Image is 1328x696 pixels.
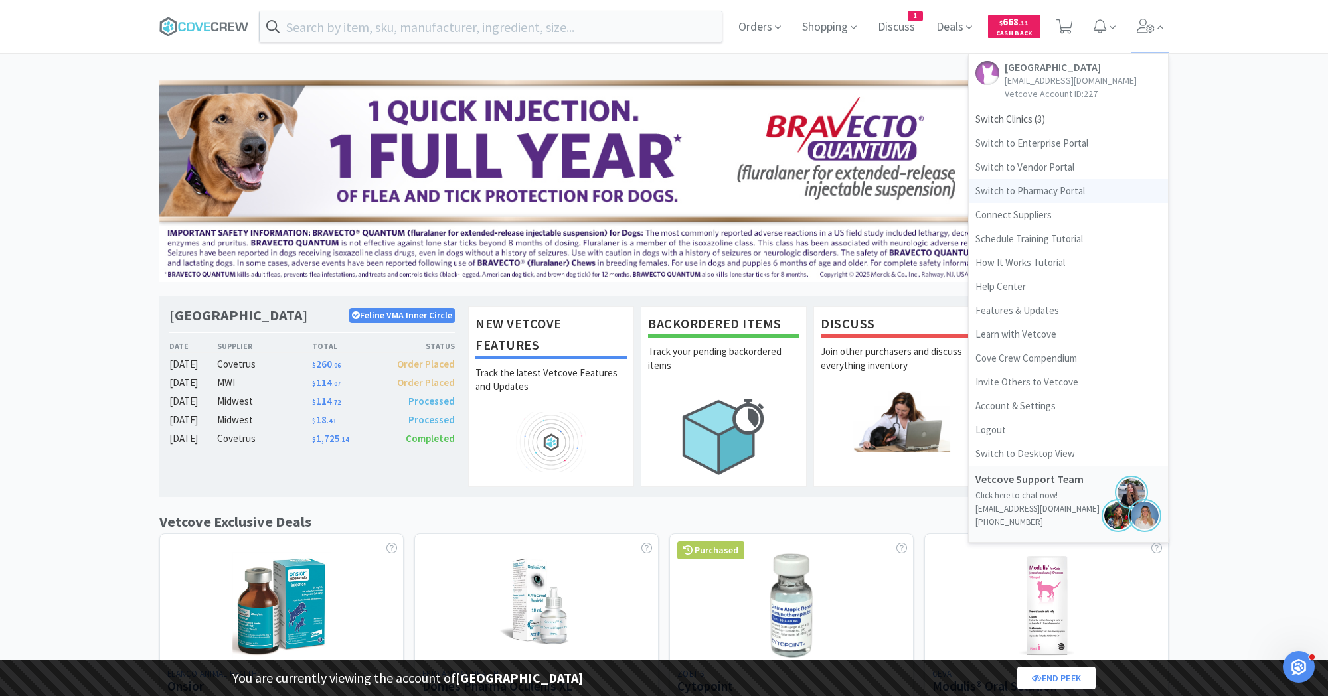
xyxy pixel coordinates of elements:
a: Switch to Vendor Portal [969,155,1168,179]
div: [DATE] [169,393,217,409]
a: Cove Crew Compendium [969,346,1168,370]
img: bridget.png [1128,499,1161,532]
a: Invite Others to Vetcove [969,370,1168,394]
span: $ [312,361,316,370]
div: Status [383,340,455,352]
span: Completed [406,432,455,445]
a: Connect Suppliers [969,203,1168,227]
span: 668 [999,15,1029,28]
a: $668.11Cash Back [988,9,1040,44]
div: Total [312,340,384,352]
p: You are currently viewing the account of [232,667,583,689]
span: . 06 [332,361,341,370]
a: [DATE]Covetrus$260.06Order Placed [169,356,455,372]
a: Features & Updates [969,299,1168,322]
strong: [GEOGRAPHIC_DATA] [456,669,583,686]
div: [DATE] [169,412,217,428]
h1: Discuss [821,313,972,338]
span: Processed [408,413,455,426]
a: End Peek [1017,667,1096,689]
h5: [GEOGRAPHIC_DATA] [1005,61,1137,74]
span: 114 [312,376,341,389]
a: New Vetcove FeaturesTrack the latest Vetcove Features and Updates [468,306,634,486]
span: Switch Clinics ( 3 ) [969,107,1168,131]
p: Vetcove Account ID: 227 [1005,87,1137,100]
span: . 72 [332,398,341,407]
iframe: Intercom live chat [1283,651,1315,683]
a: DiscussJoin other purchasers and discuss everything inventory [813,306,979,486]
p: [EMAIL_ADDRESS][DOMAIN_NAME] [1005,74,1137,87]
a: How It Works Tutorial [969,251,1168,275]
span: Order Placed [397,358,455,370]
div: [DATE] [169,356,217,372]
input: Search by item, sku, manufacturer, ingredient, size... [260,11,722,42]
span: $ [312,380,316,388]
img: hero_discuss.png [821,391,972,451]
div: Covetrus [217,431,312,447]
span: $ [312,417,316,425]
span: . 11 [1019,19,1029,27]
a: Account & Settings [969,394,1168,418]
span: 1 [908,11,922,21]
div: Date [169,340,217,352]
p: [PHONE_NUMBER] [975,516,1161,529]
a: Help Center [969,275,1168,299]
span: 1,725 [312,432,349,445]
span: . 43 [327,417,335,425]
a: Logout [969,418,1168,442]
span: Processed [408,395,455,407]
span: $ [999,19,1003,27]
img: hero_backorders.png [648,391,799,482]
div: Supplier [217,340,312,352]
p: Feline VMA Inner Circle [349,308,455,322]
div: Midwest [217,393,312,409]
div: Covetrus [217,356,312,372]
div: [DATE] [169,375,217,391]
span: . 14 [340,435,349,444]
span: 260 [312,358,341,370]
a: Learn with Vetcove [969,322,1168,346]
a: Switch to Desktop View [969,442,1168,466]
p: Track your pending backordered items [648,344,799,391]
span: 18 [312,413,335,426]
div: Midwest [217,412,312,428]
h1: Backordered Items [648,313,799,338]
a: Backordered ItemsTrack your pending backordered items [641,306,807,486]
a: [GEOGRAPHIC_DATA][EMAIL_ADDRESS][DOMAIN_NAME]Vetcove Account ID:227 [969,54,1168,107]
span: Cash Back [996,30,1033,38]
p: Track the latest Vetcove Features and Updates [475,366,627,412]
a: Discuss1 [872,21,920,33]
img: jennifer.png [1102,499,1135,532]
a: Switch to Enterprise Portal [969,131,1168,155]
span: Order Placed [397,376,455,389]
a: Click here to chat now! [975,490,1058,501]
a: [DATE]Midwest$18.43Processed [169,412,455,428]
h1: [GEOGRAPHIC_DATA] [169,306,307,325]
a: Switch to Pharmacy Portal [969,179,1168,203]
div: [DATE] [169,431,217,447]
h1: New Vetcove Features [475,313,627,359]
p: Join other purchasers and discuss everything inventory [821,344,972,391]
img: jenna.png [1115,476,1148,509]
a: [DATE]Midwest$114.72Processed [169,393,455,409]
a: Schedule Training Tutorial [969,227,1168,251]
a: [DATE]MWI$114.07Order Placed [169,375,455,391]
h5: Vetcove Support Team [975,473,1108,486]
span: $ [312,435,316,444]
p: [EMAIL_ADDRESS][DOMAIN_NAME] [975,502,1161,516]
span: 114 [312,395,341,407]
a: [DATE]Covetrus$1,725.14Completed [169,431,455,447]
h1: Vetcove Exclusive Deals [159,510,311,533]
img: 3ffb5edee65b4d9ab6d7b0afa510b01f.jpg [159,80,1169,282]
div: MWI [217,375,312,391]
img: hero_feature_roadmap.png [475,412,627,472]
span: . 07 [332,380,341,388]
span: $ [312,398,316,407]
